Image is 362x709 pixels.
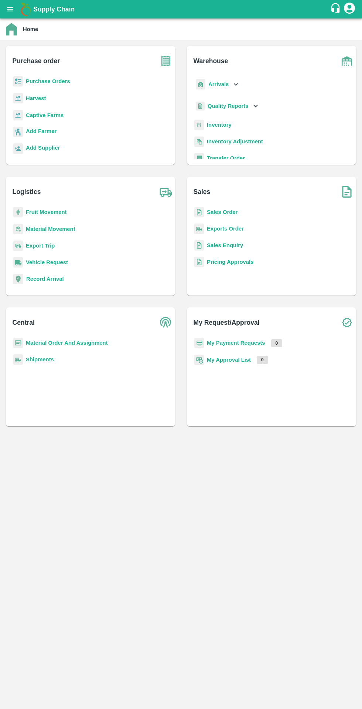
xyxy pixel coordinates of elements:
b: Warehouse [194,56,228,66]
a: Export Trip [26,243,55,249]
img: centralMaterial [13,338,23,348]
b: Supply Chain [33,6,75,13]
img: shipments [13,354,23,365]
b: Purchase order [13,56,60,66]
img: logo [18,2,33,17]
img: inventory [194,136,204,147]
img: warehouse [338,52,356,70]
b: Home [23,26,38,32]
b: Quality Reports [208,103,249,109]
a: Add Supplier [26,144,60,154]
a: Exports Order [207,226,244,232]
a: Harvest [26,95,46,101]
img: fruit [13,207,23,218]
img: home [6,23,17,35]
img: sales [194,207,204,218]
div: account of current user [343,1,356,17]
img: qualityReport [196,102,205,111]
div: Arrivals [194,76,240,93]
img: sales [194,257,204,267]
button: open drawer [1,1,18,18]
b: Sales [194,187,211,197]
img: central [157,313,175,332]
a: My Approval List [207,357,251,363]
img: purchase [157,52,175,70]
b: Central [13,317,35,328]
a: Captive Farms [26,112,64,118]
a: Fruit Movement [26,209,67,215]
a: Add Farmer [26,127,57,137]
b: Add Farmer [26,128,57,134]
img: check [338,313,356,332]
b: Arrivals [208,81,229,87]
img: whInventory [194,120,204,130]
a: Sales Order [207,209,238,215]
a: Pricing Approvals [207,259,253,265]
b: Add Supplier [26,145,60,151]
img: harvest [13,93,23,104]
img: supplier [13,143,23,154]
a: Shipments [26,357,54,362]
p: 0 [271,339,283,347]
a: Transfer Order [207,155,245,161]
img: approval [194,354,204,365]
a: Material Order And Assignment [26,340,108,346]
img: farmer [13,127,23,137]
p: 0 [257,356,268,364]
a: Sales Enquiry [207,242,243,248]
a: Purchase Orders [26,78,70,84]
img: shipments [194,224,204,234]
a: Record Arrival [26,276,64,282]
img: reciept [13,76,23,87]
b: Logistics [13,187,41,197]
b: My Request/Approval [194,317,260,328]
img: whArrival [196,79,205,90]
img: payment [194,338,204,348]
img: sales [194,240,204,251]
img: whTransfer [194,153,204,164]
img: recordArrival [13,274,23,284]
a: My Payment Requests [207,340,265,346]
img: material [13,224,23,235]
a: Vehicle Request [26,259,68,265]
div: Quality Reports [194,99,260,114]
a: Inventory [207,122,232,128]
a: Material Movement [26,226,75,232]
a: Inventory Adjustment [207,139,263,144]
img: delivery [13,241,23,251]
img: soSales [338,183,356,201]
a: Supply Chain [33,4,330,14]
div: customer-support [330,3,343,16]
img: truck [157,183,175,201]
img: vehicle [13,257,23,268]
img: harvest [13,110,23,121]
